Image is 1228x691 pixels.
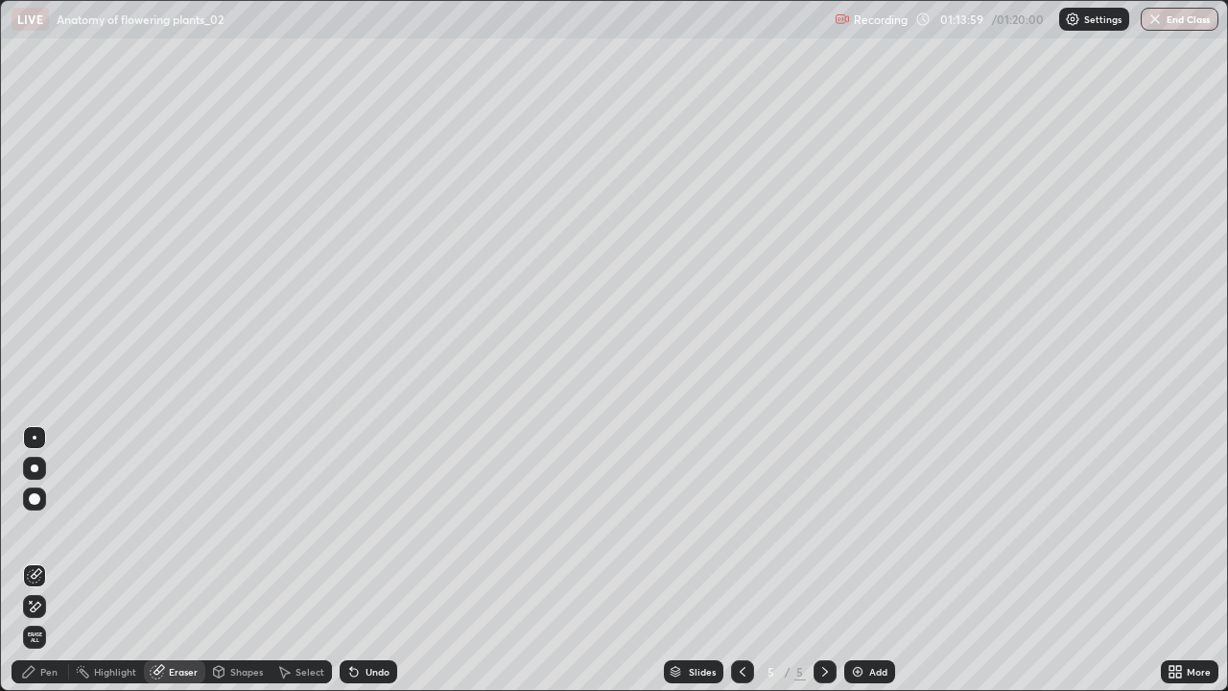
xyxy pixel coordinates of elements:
div: Select [295,667,324,677]
p: LIVE [17,12,43,27]
div: Pen [40,667,58,677]
img: recording.375f2c34.svg [835,12,850,27]
div: 5 [762,666,781,678]
div: Slides [689,667,716,677]
div: Eraser [169,667,198,677]
div: Add [869,667,887,677]
div: Shapes [230,667,263,677]
span: Erase all [24,631,45,643]
p: Recording [854,12,908,27]
div: Undo [366,667,390,677]
div: Highlight [94,667,136,677]
p: Settings [1084,14,1122,24]
img: end-class-cross [1147,12,1163,27]
p: Anatomy of flowering plants_02 [57,12,224,27]
div: / [785,666,791,678]
img: class-settings-icons [1065,12,1080,27]
div: More [1187,667,1211,677]
button: End Class [1141,8,1218,31]
img: add-slide-button [850,664,865,679]
div: 5 [794,663,806,680]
